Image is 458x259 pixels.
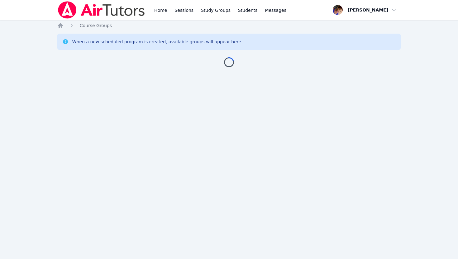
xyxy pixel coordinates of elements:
[265,7,286,13] span: Messages
[80,22,112,29] a: Course Groups
[80,23,112,28] span: Course Groups
[57,1,146,19] img: Air Tutors
[72,39,243,45] div: When a new scheduled program is created, available groups will appear here.
[57,22,401,29] nav: Breadcrumb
